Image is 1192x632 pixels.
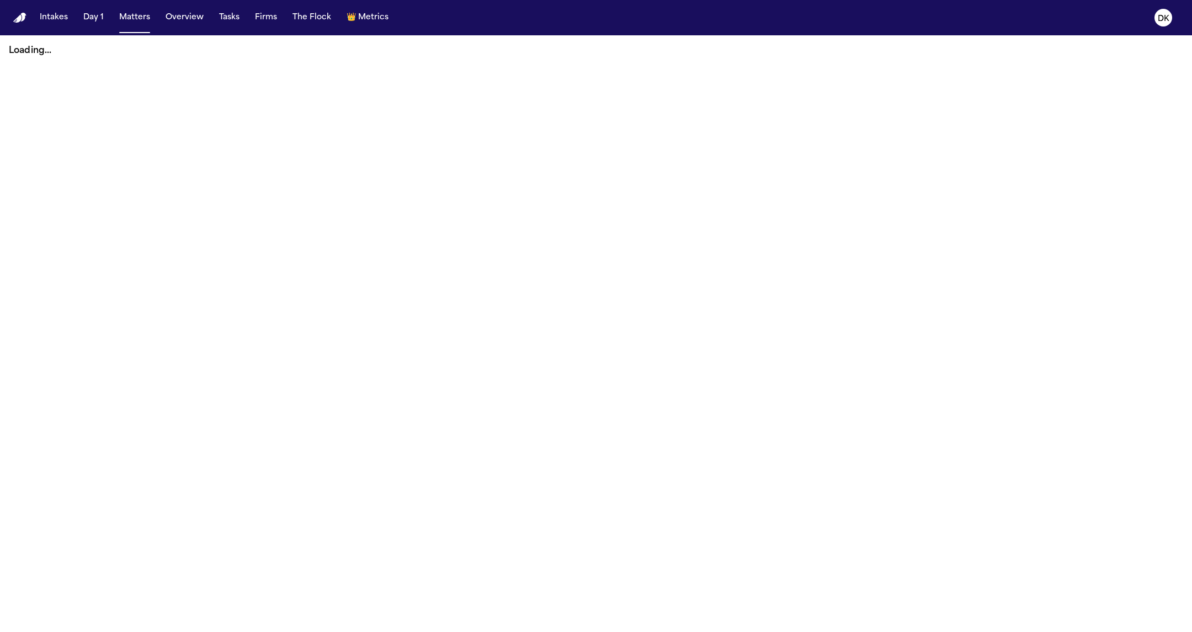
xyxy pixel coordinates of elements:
a: Home [13,13,26,23]
button: Tasks [215,8,244,28]
button: The Flock [288,8,336,28]
button: crownMetrics [342,8,393,28]
button: Matters [115,8,155,28]
span: Metrics [358,12,389,23]
span: crown [347,12,356,23]
p: Loading... [9,44,1183,57]
button: Firms [251,8,281,28]
button: Intakes [35,8,72,28]
text: DK [1158,15,1169,23]
img: Finch Logo [13,13,26,23]
button: Day 1 [79,8,108,28]
button: Overview [161,8,208,28]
